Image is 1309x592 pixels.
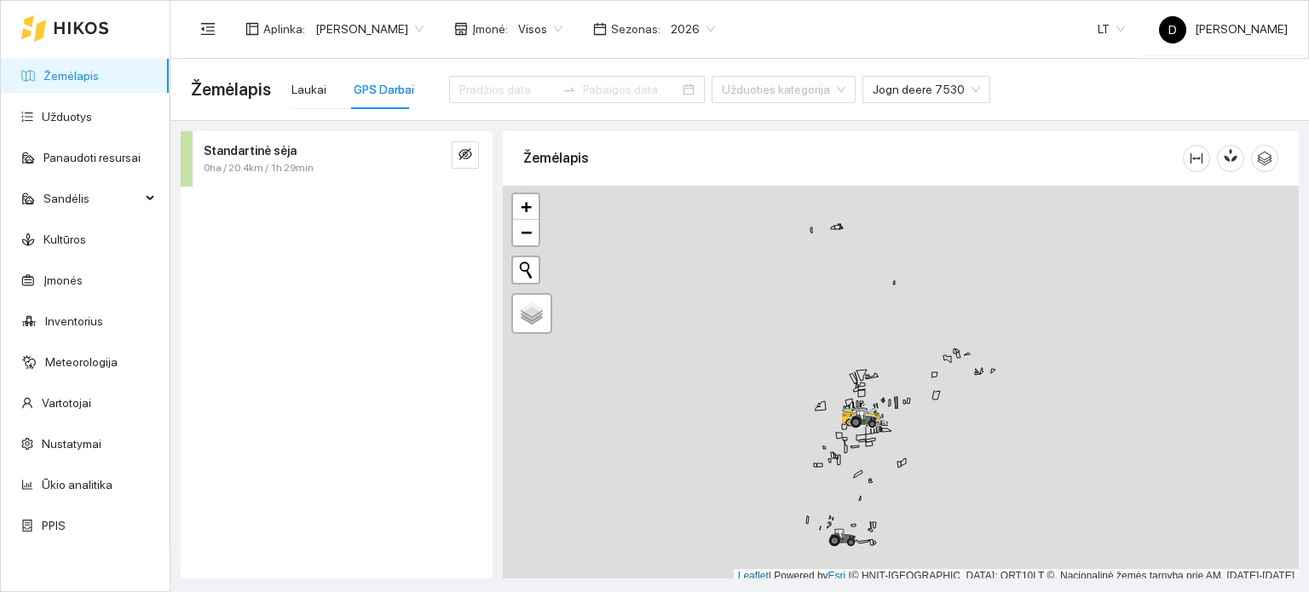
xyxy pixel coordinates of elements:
button: column-width [1183,145,1210,172]
div: Laukai [291,80,326,99]
a: Panaudoti resursai [43,151,141,164]
span: Sandėlis [43,181,141,216]
span: D [1168,16,1177,43]
span: menu-fold [200,21,216,37]
button: Initiate a new search [513,257,539,283]
span: calendar [593,22,607,36]
a: Nustatymai [42,437,101,451]
strong: Standartinė sėja [204,144,297,158]
a: Zoom in [513,194,539,220]
input: Pabaigos data [583,80,679,99]
div: Žemėlapis [523,134,1183,182]
span: Sezonas : [611,20,660,38]
span: shop [454,22,468,36]
span: Dovydas Baršauskas [315,16,424,42]
span: Jogn deere 7530 [873,77,980,102]
a: PPIS [42,519,66,532]
button: eye-invisible [452,141,479,169]
span: swap-right [562,83,576,96]
span: eye-invisible [458,147,472,164]
div: Standartinė sėja0ha / 20.4km / 1h 29mineye-invisible [181,131,493,187]
span: Įmonė : [472,20,508,38]
span: 2026 [671,16,715,42]
a: Ūkio analitika [42,478,112,491]
span: layout [245,22,259,36]
span: + [521,196,532,217]
span: Visos [518,16,562,42]
a: Zoom out [513,220,539,245]
a: Esri [828,570,846,582]
span: [PERSON_NAME] [1159,22,1288,36]
span: to [562,83,576,96]
span: column-width [1184,152,1209,165]
span: | [849,570,851,582]
input: Pradžios data [459,80,556,99]
a: Layers [513,295,551,332]
span: 0ha / 20.4km / 1h 29min [204,160,314,176]
span: Žemėlapis [191,76,271,103]
a: Žemėlapis [43,69,99,83]
span: − [521,221,532,243]
div: | Powered by © HNIT-[GEOGRAPHIC_DATA]; ORT10LT ©, Nacionalinė žemės tarnyba prie AM, [DATE]-[DATE] [734,569,1299,583]
a: Kultūros [43,233,86,246]
div: GPS Darbai [354,80,414,99]
a: Užduotys [42,110,92,124]
a: Įmonės [43,273,83,287]
a: Leaflet [738,570,769,582]
a: Inventorius [45,314,103,328]
a: Vartotojai [42,396,91,410]
span: Aplinka : [263,20,305,38]
button: menu-fold [191,12,225,46]
a: Meteorologija [45,355,118,369]
span: LT [1098,16,1125,42]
